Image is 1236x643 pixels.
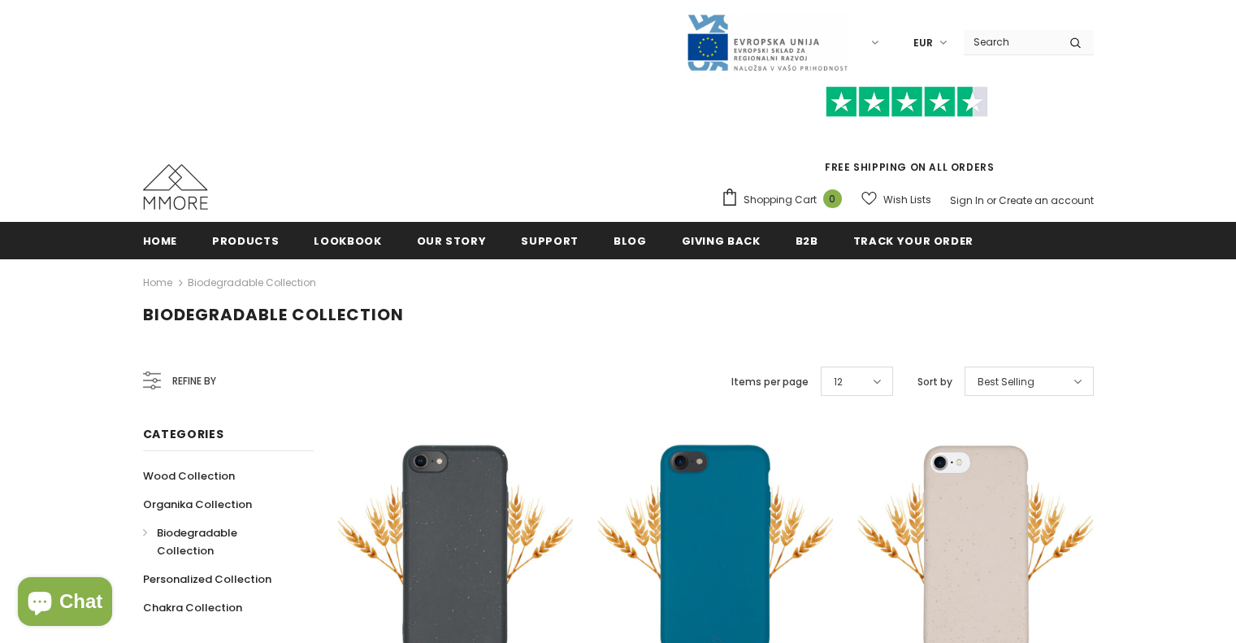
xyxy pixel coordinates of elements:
[861,185,931,214] a: Wish Lists
[853,222,974,259] a: Track your order
[682,222,761,259] a: Giving back
[834,374,843,390] span: 12
[143,468,235,484] span: Wood Collection
[883,192,931,208] span: Wish Lists
[172,372,216,390] span: Refine by
[143,490,252,519] a: Organika Collection
[721,93,1094,174] span: FREE SHIPPING ON ALL ORDERS
[143,593,242,622] a: Chakra Collection
[314,222,381,259] a: Lookbook
[796,233,818,249] span: B2B
[614,222,647,259] a: Blog
[143,303,404,326] span: Biodegradable Collection
[614,233,647,249] span: Blog
[143,273,172,293] a: Home
[143,164,208,210] img: MMORE Cases
[417,222,487,259] a: Our Story
[157,525,237,558] span: Biodegradable Collection
[978,374,1034,390] span: Best Selling
[143,426,224,442] span: Categories
[143,571,271,587] span: Personalized Collection
[417,233,487,249] span: Our Story
[521,233,579,249] span: support
[744,192,817,208] span: Shopping Cart
[823,189,842,208] span: 0
[686,13,848,72] img: Javni Razpis
[143,233,178,249] span: Home
[731,374,809,390] label: Items per page
[721,188,850,212] a: Shopping Cart 0
[143,222,178,259] a: Home
[987,193,996,207] span: or
[188,276,316,289] a: Biodegradable Collection
[212,233,279,249] span: Products
[686,35,848,49] a: Javni Razpis
[521,222,579,259] a: support
[143,462,235,490] a: Wood Collection
[913,35,933,51] span: EUR
[853,233,974,249] span: Track your order
[143,600,242,615] span: Chakra Collection
[917,374,952,390] label: Sort by
[721,117,1094,159] iframe: Customer reviews powered by Trustpilot
[314,233,381,249] span: Lookbook
[826,86,988,118] img: Trust Pilot Stars
[999,193,1094,207] a: Create an account
[212,222,279,259] a: Products
[13,577,117,630] inbox-online-store-chat: Shopify online store chat
[143,519,296,565] a: Biodegradable Collection
[682,233,761,249] span: Giving back
[143,497,252,512] span: Organika Collection
[796,222,818,259] a: B2B
[143,565,271,593] a: Personalized Collection
[964,30,1057,54] input: Search Site
[950,193,984,207] a: Sign In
